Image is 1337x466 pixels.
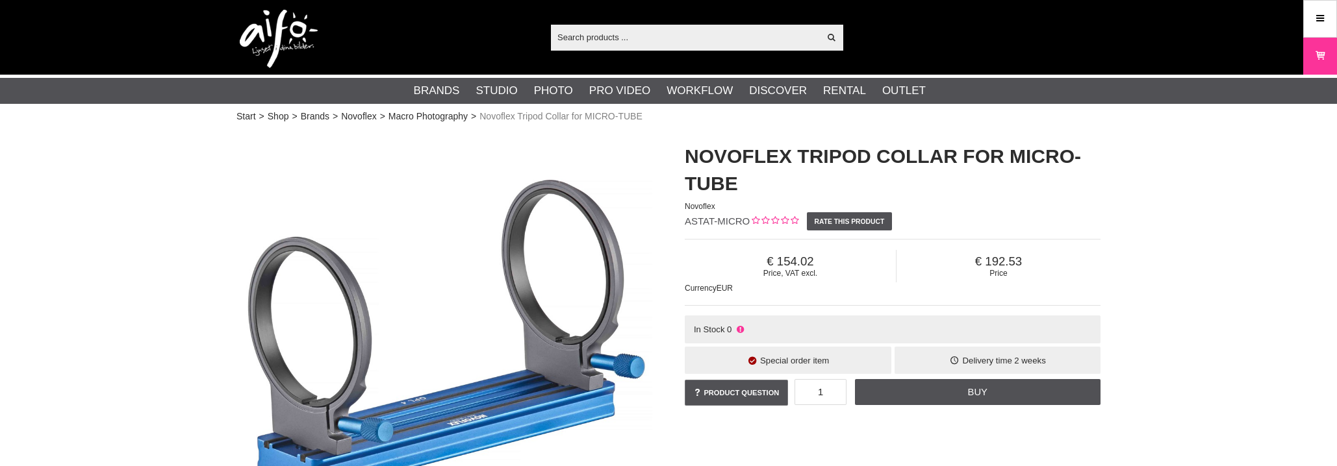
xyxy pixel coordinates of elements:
span: Price [897,269,1101,278]
span: > [259,110,264,123]
span: Currency [685,284,717,293]
span: > [333,110,338,123]
a: Outlet [882,82,926,99]
span: Price, VAT excl. [685,269,896,278]
a: Shop [268,110,289,123]
span: Novoflex Tripod Collar for MICRO-TUBE [479,110,643,123]
a: Photo [534,82,573,99]
img: logo.png [240,10,318,68]
a: Brands [301,110,329,123]
span: EUR [717,284,733,293]
span: Special order item [760,356,829,365]
span: Novoflex [685,202,715,211]
span: 0 [727,325,732,334]
span: > [292,110,297,123]
h1: Novoflex Tripod Collar for MICRO-TUBE [685,143,1101,197]
span: ASTAT-MICRO [685,215,750,227]
a: Macro Photography [388,110,468,123]
a: Studio [476,82,517,99]
i: Not in stock [735,325,745,334]
a: Novoflex [341,110,376,123]
a: Product question [685,380,788,406]
a: Workflow [667,82,733,99]
span: 154.02 [685,254,896,269]
a: Discover [749,82,807,99]
input: Search products ... [551,27,819,47]
span: 2 weeks [1014,356,1045,365]
a: Buy [855,379,1101,405]
a: Brands [414,82,460,99]
a: Rental [823,82,866,99]
a: Rate this product [807,212,892,230]
span: Delivery time [963,356,1012,365]
a: Start [236,110,256,123]
a: Pro Video [589,82,650,99]
span: In Stock [694,325,725,334]
span: 192.53 [897,254,1101,269]
div: Customer rating: 0 [750,215,798,228]
span: > [471,110,476,123]
span: > [380,110,385,123]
